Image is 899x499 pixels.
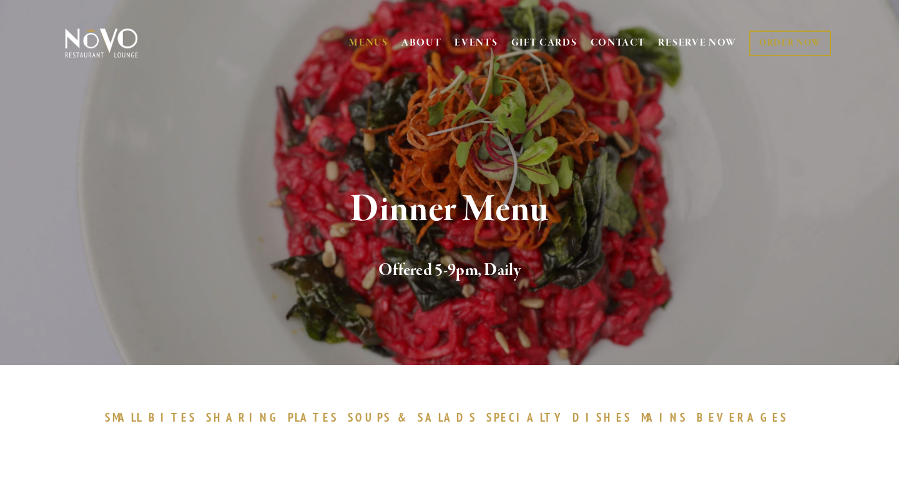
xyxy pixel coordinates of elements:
a: SOUPS&SALADS [348,410,483,425]
a: ORDER NOW [749,31,831,56]
a: SPECIALTYDISHES [486,410,637,425]
a: RESERVE NOW [658,31,737,55]
span: MAINS [641,410,688,425]
span: BITES [149,410,197,425]
a: SMALLBITES [105,410,203,425]
h1: Dinner Menu [86,190,813,230]
a: EVENTS [454,37,498,49]
a: ABOUT [401,37,442,49]
a: GIFT CARDS [511,31,577,55]
a: BEVERAGES [697,410,794,425]
img: Novo Restaurant &amp; Lounge [62,27,140,59]
a: SHARINGPLATES [206,410,345,425]
span: & [398,410,411,425]
h2: Offered 5-9pm, Daily [86,258,813,284]
span: DISHES [572,410,632,425]
span: SMALL [105,410,142,425]
a: MENUS [349,37,388,49]
a: CONTACT [591,31,646,55]
span: SPECIALTY [486,410,566,425]
span: PLATES [288,410,338,425]
a: MAINS [641,410,694,425]
span: SALADS [418,410,478,425]
span: BEVERAGES [697,410,788,425]
span: SHARING [206,410,282,425]
span: SOUPS [348,410,391,425]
